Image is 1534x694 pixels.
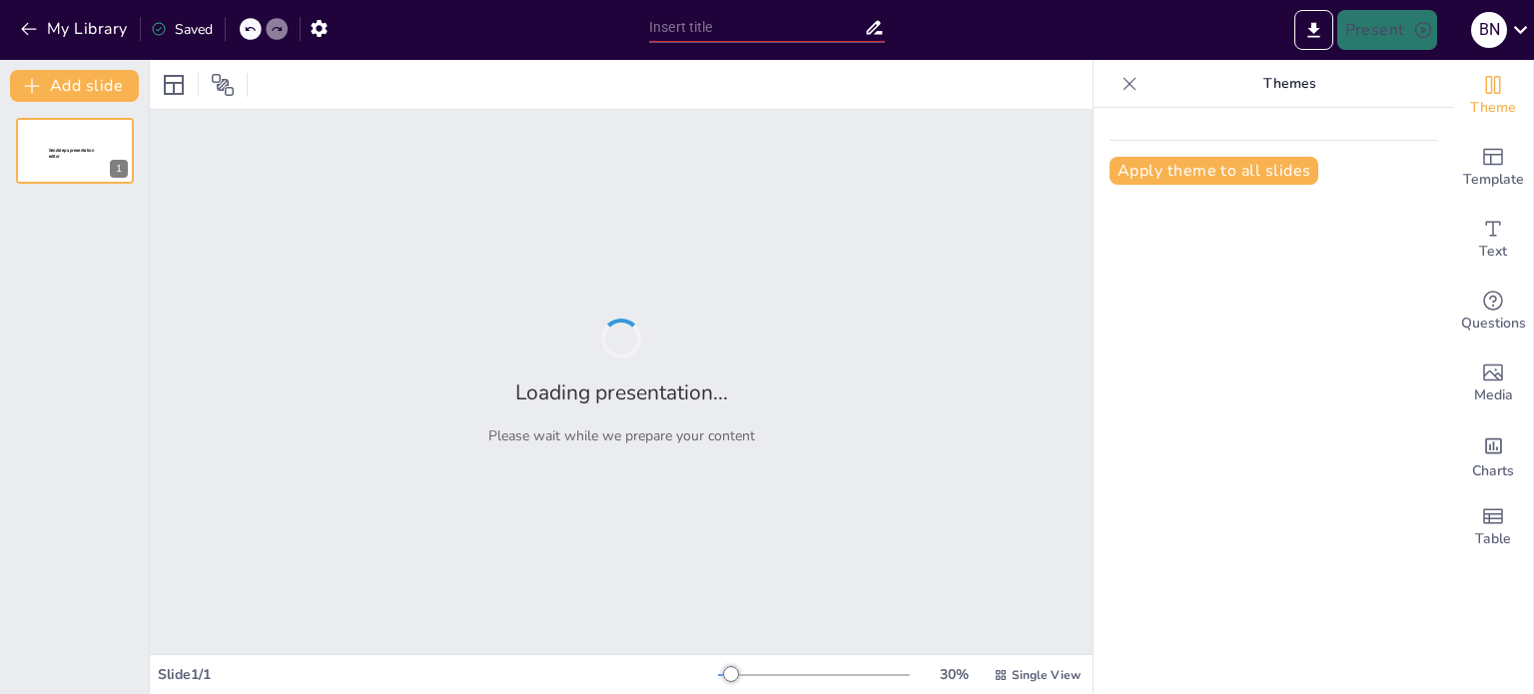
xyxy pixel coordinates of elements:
[211,73,235,97] span: Position
[1453,132,1533,204] div: Add ready made slides
[930,665,978,684] div: 30 %
[1471,12,1507,48] div: B N
[1453,347,1533,419] div: Add images, graphics, shapes or video
[10,70,139,102] button: Add slide
[49,148,94,159] span: Sendsteps presentation editor
[1146,60,1433,108] p: Themes
[1453,491,1533,563] div: Add a table
[1337,10,1437,50] button: Present
[488,426,755,445] p: Please wait while we prepare your content
[1012,667,1081,683] span: Single View
[1453,419,1533,491] div: Add charts and graphs
[1475,528,1511,550] span: Table
[158,69,190,101] div: Layout
[158,665,718,684] div: Slide 1 / 1
[515,378,728,406] h2: Loading presentation...
[1471,10,1507,50] button: B N
[15,13,136,45] button: My Library
[1461,313,1526,335] span: Questions
[1472,460,1514,482] span: Charts
[1453,276,1533,347] div: Get real-time input from your audience
[1110,157,1318,185] button: Apply theme to all slides
[1294,10,1333,50] button: Export to PowerPoint
[1470,97,1516,119] span: Theme
[649,13,864,42] input: Insert title
[16,118,134,184] div: 1
[1453,204,1533,276] div: Add text boxes
[1453,60,1533,132] div: Change the overall theme
[1463,169,1524,191] span: Template
[1479,241,1507,263] span: Text
[151,20,213,39] div: Saved
[110,160,128,178] div: 1
[1474,384,1513,406] span: Media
